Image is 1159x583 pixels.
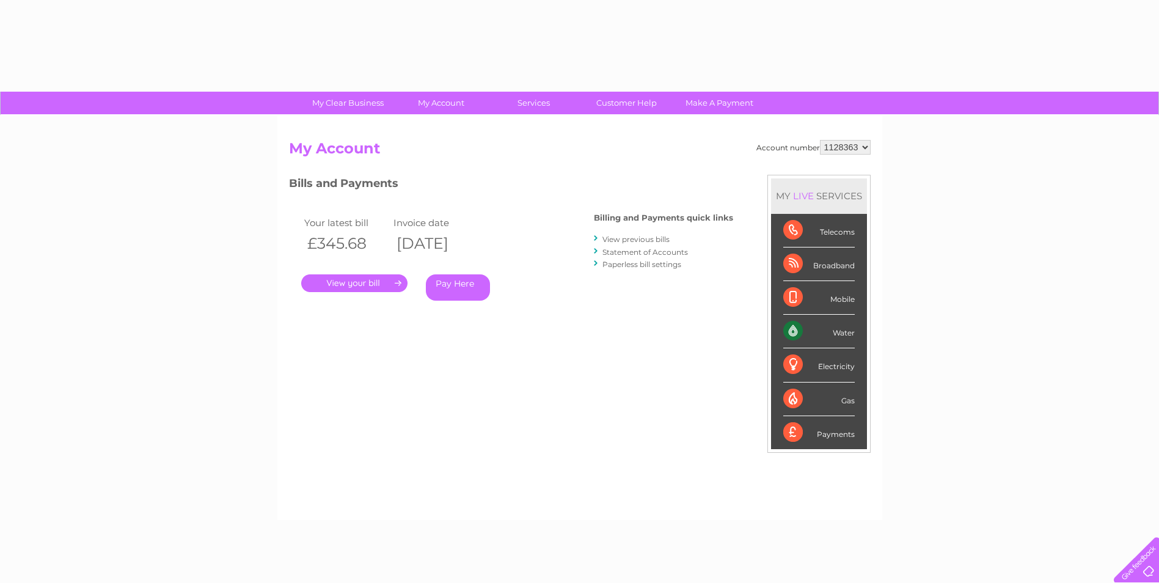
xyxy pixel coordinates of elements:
[301,274,408,292] a: .
[602,235,670,244] a: View previous bills
[783,248,855,281] div: Broadband
[783,348,855,382] div: Electricity
[301,215,390,231] td: Your latest bill
[426,274,490,301] a: Pay Here
[594,213,733,222] h4: Billing and Payments quick links
[289,175,733,196] h3: Bills and Payments
[390,92,491,114] a: My Account
[783,214,855,248] div: Telecoms
[783,416,855,449] div: Payments
[783,281,855,315] div: Mobile
[756,140,871,155] div: Account number
[669,92,770,114] a: Make A Payment
[301,231,390,256] th: £345.68
[783,315,855,348] div: Water
[390,215,480,231] td: Invoice date
[602,248,688,257] a: Statement of Accounts
[602,260,681,269] a: Paperless bill settings
[483,92,584,114] a: Services
[289,140,871,163] h2: My Account
[783,383,855,416] div: Gas
[791,190,816,202] div: LIVE
[390,231,480,256] th: [DATE]
[298,92,398,114] a: My Clear Business
[576,92,677,114] a: Customer Help
[771,178,867,213] div: MY SERVICES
